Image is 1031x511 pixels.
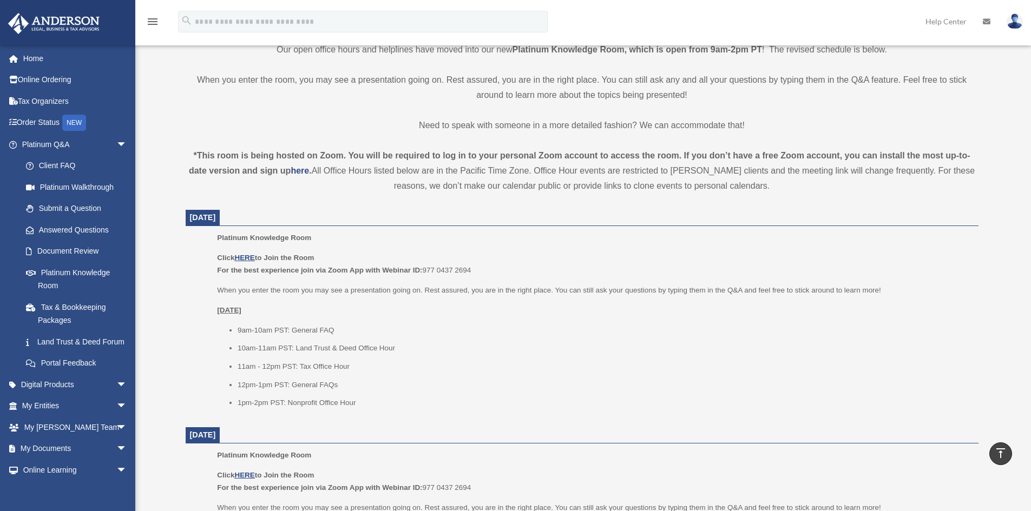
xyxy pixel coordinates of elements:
[186,72,979,103] p: When you enter the room, you may see a presentation going on. Rest assured, you are in the right ...
[15,296,143,331] a: Tax & Bookkeeping Packages
[5,13,103,34] img: Anderson Advisors Platinum Portal
[217,234,311,242] span: Platinum Knowledge Room
[8,374,143,395] a: Digital Productsarrow_drop_down
[994,447,1007,460] i: vertical_align_top
[238,342,971,355] li: 10am-11am PST: Land Trust & Deed Office Hour
[8,48,143,69] a: Home
[238,360,971,373] li: 11am - 12pm PST: Tax Office Hour
[238,324,971,337] li: 9am-10am PST: General FAQ
[116,374,138,396] span: arrow_drop_down
[217,254,314,262] b: Click to Join the Room
[146,19,159,28] a: menu
[15,241,143,262] a: Document Review
[238,379,971,391] li: 12pm-1pm PST: General FAQs
[217,306,241,314] u: [DATE]
[8,438,143,460] a: My Documentsarrow_drop_down
[15,155,143,177] a: Client FAQ
[217,251,970,277] p: 977 0437 2694
[1007,14,1023,29] img: User Pic
[181,15,193,26] i: search
[217,451,311,459] span: Platinum Knowledge Room
[217,266,422,274] b: For the best experience join via Zoom App with Webinar ID:
[186,148,979,194] div: All Office Hours listed below are in the Pacific Time Zone. Office Hour events are restricted to ...
[15,198,143,220] a: Submit a Question
[234,471,254,479] a: HERE
[116,416,138,439] span: arrow_drop_down
[238,396,971,409] li: 1pm-2pm PST: Nonprofit Office Hour
[291,166,309,175] a: here
[186,118,979,133] p: Need to speak with someone in a more detailed fashion? We can accommodate that!
[217,471,314,479] b: Click to Join the Room
[217,469,970,494] p: 977 0437 2694
[234,254,254,262] a: HERE
[15,219,143,241] a: Answered Questions
[8,134,143,155] a: Platinum Q&Aarrow_drop_down
[146,15,159,28] i: menu
[989,442,1012,465] a: vertical_align_top
[8,90,143,112] a: Tax Organizers
[190,213,216,222] span: [DATE]
[15,262,138,296] a: Platinum Knowledge Room
[8,459,143,481] a: Online Learningarrow_drop_down
[309,166,311,175] strong: .
[189,151,970,175] strong: *This room is being hosted on Zoom. You will be required to log in to your personal Zoom account ...
[513,45,762,54] strong: Platinum Knowledge Room, which is open from 9am-2pm PT
[116,395,138,417] span: arrow_drop_down
[15,331,143,353] a: Land Trust & Deed Forum
[8,395,143,417] a: My Entitiesarrow_drop_down
[15,353,143,374] a: Portal Feedback
[15,176,143,198] a: Platinum Walkthrough
[116,438,138,460] span: arrow_drop_down
[116,459,138,481] span: arrow_drop_down
[8,416,143,438] a: My [PERSON_NAME] Teamarrow_drop_down
[186,42,979,57] p: Our open office hours and helplines have moved into our new ! The revised schedule is below.
[8,112,143,134] a: Order StatusNEW
[8,69,143,91] a: Online Ordering
[190,430,216,439] span: [DATE]
[217,284,970,297] p: When you enter the room you may see a presentation going on. Rest assured, you are in the right p...
[62,115,86,131] div: NEW
[116,134,138,156] span: arrow_drop_down
[217,483,422,492] b: For the best experience join via Zoom App with Webinar ID:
